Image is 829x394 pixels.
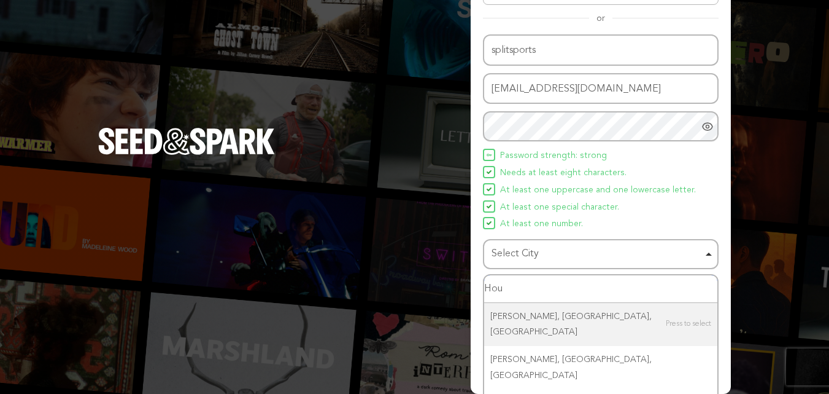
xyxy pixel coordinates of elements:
img: Seed&Spark Icon [487,204,492,209]
a: Seed&Spark Homepage [98,128,275,179]
input: Email address [483,73,719,104]
img: Seed&Spark Icon [487,152,492,157]
span: At least one special character. [500,200,619,215]
span: At least one number. [500,217,583,232]
img: Seed&Spark Icon [487,221,492,226]
input: Name [483,34,719,66]
span: Password strength: strong [500,149,607,164]
span: Needs at least eight characters. [500,166,627,181]
div: [PERSON_NAME], [GEOGRAPHIC_DATA], [GEOGRAPHIC_DATA] [484,303,717,346]
img: Seed&Spark Icon [487,187,492,192]
div: Select City [492,245,703,263]
img: Seed&Spark Icon [487,170,492,175]
span: or [589,12,612,25]
div: [PERSON_NAME], [GEOGRAPHIC_DATA], [GEOGRAPHIC_DATA] [484,346,717,389]
img: Seed&Spark Logo [98,128,275,155]
span: At least one uppercase and one lowercase letter. [500,183,696,198]
input: Select City [484,275,717,303]
a: Show password as plain text. Warning: this will display your password on the screen. [701,120,714,133]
